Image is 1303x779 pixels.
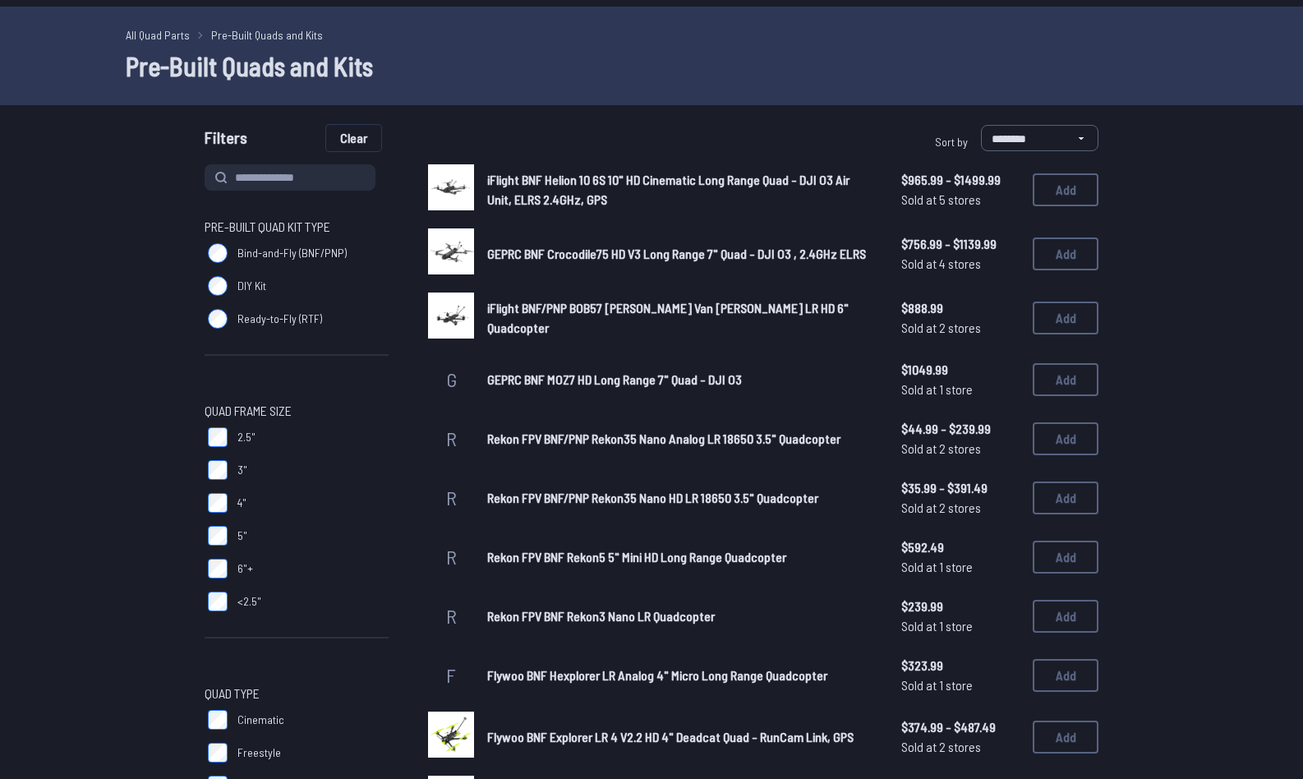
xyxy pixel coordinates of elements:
span: Flywoo BNF Explorer LR 4 V2.2 HD 4" Deadcat Quad - RunCam Link, GPS [487,729,854,744]
span: Sold at 1 store [901,557,1020,577]
span: Freestyle [237,744,281,761]
input: 3" [208,460,228,480]
span: DIY Kit [237,278,266,294]
span: iFlight BNF Helion 10 6S 10" HD Cinematic Long Range Quad - DJI O3 Air Unit, ELRS 2.4GHz, GPS [487,172,849,207]
a: iFlight BNF Helion 10 6S 10" HD Cinematic Long Range Quad - DJI O3 Air Unit, ELRS 2.4GHz, GPS [487,170,875,210]
button: Add [1033,363,1098,396]
button: Add [1033,422,1098,455]
span: Sold at 2 stores [901,498,1020,518]
button: Add [1033,721,1098,754]
span: $888.99 [901,298,1020,318]
a: Pre-Built Quads and Kits [211,26,323,44]
button: Add [1033,302,1098,334]
span: R [446,426,457,450]
a: All Quad Parts [126,26,190,44]
span: R [446,486,457,509]
span: Sold at 2 stores [901,318,1020,338]
a: image [428,164,474,215]
span: Quad Frame Size [205,401,292,421]
span: Sold at 4 stores [901,254,1020,274]
span: $1049.99 [901,360,1020,380]
button: Add [1033,541,1098,574]
button: Clear [326,125,381,151]
button: Add [1033,659,1098,692]
a: Rekon FPV BNF/PNP Rekon35 Nano Analog LR 18650 3.5" Quadcopter [487,429,875,449]
span: G [446,367,457,391]
img: image [428,228,474,274]
span: Sold at 5 stores [901,190,1020,210]
a: image [428,712,474,763]
a: R [428,593,474,639]
span: R [446,604,457,628]
span: Bind-and-Fly (BNF/PNP) [237,245,347,261]
span: GEPRC BNF MOZ7 HD Long Range 7" Quad - DJI O3 [487,371,742,387]
span: $374.99 - $487.49 [901,717,1020,737]
span: 6"+ [237,560,253,577]
img: image [428,293,474,339]
span: 4" [237,495,246,511]
input: 4" [208,493,228,513]
span: Sold at 2 stores [901,737,1020,757]
a: iFlight BNF/PNP BOB57 [PERSON_NAME] Van [PERSON_NAME] LR HD 6" Quadcopter [487,298,875,338]
a: R [428,475,474,521]
span: $44.99 - $239.99 [901,419,1020,439]
a: GEPRC BNF MOZ7 HD Long Range 7" Quad - DJI O3 [487,370,875,389]
select: Sort by [981,125,1098,151]
span: Sold at 1 store [901,380,1020,399]
span: Ready-to-Fly (RTF) [237,311,322,327]
input: Ready-to-Fly (RTF) [208,309,228,329]
input: Bind-and-Fly (BNF/PNP) [208,243,228,263]
span: Quad Type [205,684,260,703]
span: Rekon FPV BNF Rekon3 Nano LR Quadcopter [487,608,715,624]
span: F [446,663,456,687]
span: 3" [237,462,247,478]
span: Cinematic [237,712,284,728]
a: R [428,534,474,580]
span: $756.99 - $1139.99 [901,234,1020,254]
input: Freestyle [208,743,228,763]
a: Flywoo BNF Explorer LR 4 V2.2 HD 4" Deadcat Quad - RunCam Link, GPS [487,727,875,747]
span: Sort by [935,135,968,149]
a: image [428,293,474,343]
span: Sold at 2 stores [901,439,1020,459]
button: Add [1033,237,1098,270]
a: Rekon FPV BNF Rekon5 5" Mini HD Long Range Quadcopter [487,547,875,567]
span: Rekon FPV BNF/PNP Rekon35 Nano HD LR 18650 3.5" Quadcopter [487,490,818,505]
input: Cinematic [208,710,228,730]
input: 2.5" [208,427,228,447]
span: Rekon FPV BNF/PNP Rekon35 Nano Analog LR 18650 3.5" Quadcopter [487,431,840,446]
span: Filters [205,125,247,158]
a: GEPRC BNF Crocodile75 HD V3 Long Range 7" Quad - DJI O3 , 2.4GHz ELRS [487,244,875,264]
h1: Pre-Built Quads and Kits [126,46,1177,85]
a: G [428,357,474,403]
span: $323.99 [901,656,1020,675]
a: Rekon FPV BNF/PNP Rekon35 Nano HD LR 18650 3.5" Quadcopter [487,488,875,508]
span: $965.99 - $1499.99 [901,170,1020,190]
a: Rekon FPV BNF Rekon3 Nano LR Quadcopter [487,606,875,626]
span: Sold at 1 store [901,675,1020,695]
img: image [428,164,474,210]
input: 6"+ [208,559,228,578]
button: Add [1033,600,1098,633]
a: Flywoo BNF Hexplorer LR Analog 4" Micro Long Range Quadcopter [487,666,875,685]
span: GEPRC BNF Crocodile75 HD V3 Long Range 7" Quad - DJI O3 , 2.4GHz ELRS [487,246,866,261]
input: <2.5" [208,592,228,611]
button: Add [1033,482,1098,514]
span: R [446,545,457,569]
span: Sold at 1 store [901,616,1020,636]
span: Pre-Built Quad Kit Type [205,217,330,237]
img: image [428,712,474,758]
input: 5" [208,526,228,546]
span: 5" [237,528,247,544]
button: Add [1033,173,1098,206]
span: iFlight BNF/PNP BOB57 [PERSON_NAME] Van [PERSON_NAME] LR HD 6" Quadcopter [487,300,849,335]
a: R [428,416,474,462]
span: Rekon FPV BNF Rekon5 5" Mini HD Long Range Quadcopter [487,549,786,565]
a: F [428,652,474,698]
a: image [428,228,474,279]
input: DIY Kit [208,276,228,296]
span: 2.5" [237,429,256,445]
span: Flywoo BNF Hexplorer LR Analog 4" Micro Long Range Quadcopter [487,667,827,683]
span: $35.99 - $391.49 [901,478,1020,498]
span: $239.99 [901,597,1020,616]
